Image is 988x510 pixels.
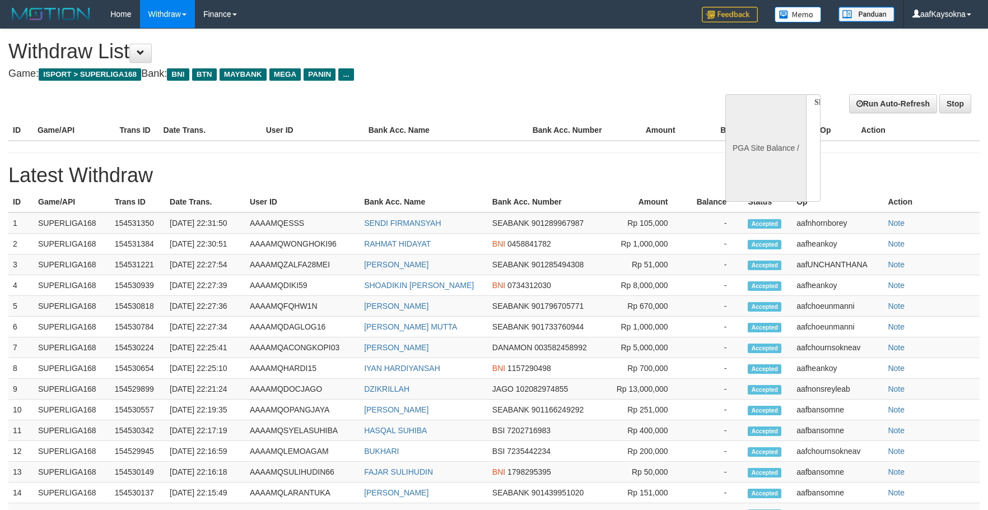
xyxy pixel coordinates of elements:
td: Rp 151,000 [610,483,684,503]
a: [PERSON_NAME] [364,260,428,269]
td: [DATE] 22:27:39 [165,275,245,296]
span: BNI [492,281,505,290]
a: Note [888,426,905,435]
td: [DATE] 22:19:35 [165,400,245,420]
th: Game/API [34,192,110,212]
td: - [685,379,744,400]
a: SENDI FIRMANSYAH [364,219,441,228]
a: [PERSON_NAME] [364,343,428,352]
span: BNI [492,467,505,476]
td: [DATE] 22:31:50 [165,212,245,234]
td: - [685,441,744,462]
th: Trans ID [115,120,159,141]
a: Note [888,384,905,393]
td: SUPERLIGA168 [34,317,110,337]
span: 003582458992 [534,343,586,352]
td: SUPERLIGA168 [34,275,110,296]
td: - [685,420,744,441]
td: AAAAMQHARDI15 [245,358,360,379]
td: SUPERLIGA168 [34,483,110,503]
span: MEGA [269,68,301,81]
td: Rp 700,000 [610,358,684,379]
span: 7235442234 [507,447,551,456]
a: BUKHARI [364,447,399,456]
span: MAYBANK [220,68,267,81]
td: AAAAMQLARANTUKA [245,483,360,503]
span: BNI [167,68,189,81]
td: Rp 670,000 [610,296,684,317]
span: BNI [492,364,505,373]
img: panduan.png [838,7,894,22]
td: - [685,275,744,296]
a: DZIKRILLAH [364,384,409,393]
a: Note [888,405,905,414]
a: Note [888,467,905,476]
td: [DATE] 22:27:34 [165,317,245,337]
td: AAAAMQESSS [245,212,360,234]
span: PANIN [304,68,335,81]
td: 10 [8,400,34,420]
td: Rp 251,000 [610,400,684,420]
td: [DATE] 22:27:54 [165,254,245,275]
a: HASQAL SUHIBA [364,426,427,435]
span: Accepted [748,364,781,374]
td: [DATE] 22:30:51 [165,234,245,254]
td: aafheankoy [792,275,883,296]
th: Bank Acc. Number [528,120,610,141]
span: Accepted [748,302,781,312]
span: Accepted [748,426,781,436]
td: 13 [8,462,34,483]
td: AAAAMQOPANGJAYA [245,400,360,420]
span: Accepted [748,385,781,395]
th: Bank Acc. Number [488,192,610,212]
td: SUPERLIGA168 [34,420,110,441]
span: ISPORT > SUPERLIGA168 [39,68,141,81]
td: SUPERLIGA168 [34,234,110,254]
td: 154530939 [110,275,165,296]
span: 7202716983 [507,426,551,435]
th: Trans ID [110,192,165,212]
h4: Game: Bank: [8,68,647,80]
td: aafbansomne [792,483,883,503]
span: DANAMON [492,343,533,352]
td: Rp 13,000,000 [610,379,684,400]
td: 1 [8,212,34,234]
span: SEABANK [492,260,529,269]
span: Accepted [748,240,781,249]
span: Accepted [748,489,781,498]
td: 14 [8,483,34,503]
td: aafbansomne [792,400,883,420]
td: 154530654 [110,358,165,379]
td: 6 [8,317,34,337]
span: 0734312030 [507,281,551,290]
td: SUPERLIGA168 [34,400,110,420]
a: IYAN HARDIYANSAH [364,364,440,373]
td: AAAAMQDIKI59 [245,275,360,296]
a: Note [888,239,905,248]
img: Feedback.jpg [702,7,758,22]
span: Accepted [748,281,781,291]
h1: Latest Withdraw [8,164,980,187]
a: Note [888,219,905,228]
span: 901289967987 [532,219,584,228]
span: 901166249292 [532,405,584,414]
a: Note [888,343,905,352]
th: Bank Acc. Name [360,192,488,212]
span: Accepted [748,323,781,332]
td: AAAAMQDOCJAGO [245,379,360,400]
a: Note [888,364,905,373]
td: aafbansomne [792,420,883,441]
img: MOTION_logo.png [8,6,94,22]
td: SUPERLIGA168 [34,296,110,317]
td: Rp 400,000 [610,420,684,441]
td: - [685,234,744,254]
td: 154530342 [110,420,165,441]
td: Rp 50,000 [610,462,684,483]
a: [PERSON_NAME] [364,302,428,310]
td: - [685,462,744,483]
td: 154531350 [110,212,165,234]
span: Accepted [748,344,781,353]
h1: Withdraw List [8,40,647,63]
td: [DATE] 22:21:24 [165,379,245,400]
td: [DATE] 22:25:10 [165,358,245,379]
